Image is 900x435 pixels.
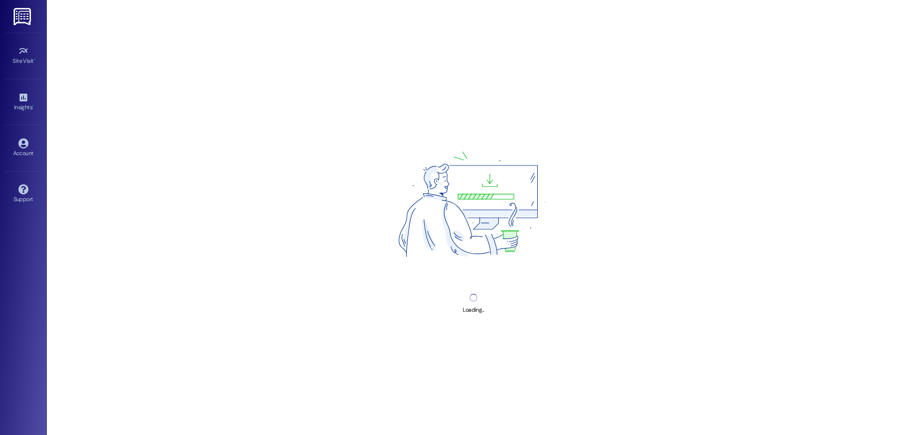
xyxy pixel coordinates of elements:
a: Insights • [5,90,42,115]
a: Account [5,135,42,161]
div: Loading... [463,305,484,315]
img: ResiDesk Logo [14,8,33,25]
a: Site Visit • [5,43,42,68]
span: • [34,56,35,63]
span: • [32,103,34,109]
a: Support [5,181,42,207]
